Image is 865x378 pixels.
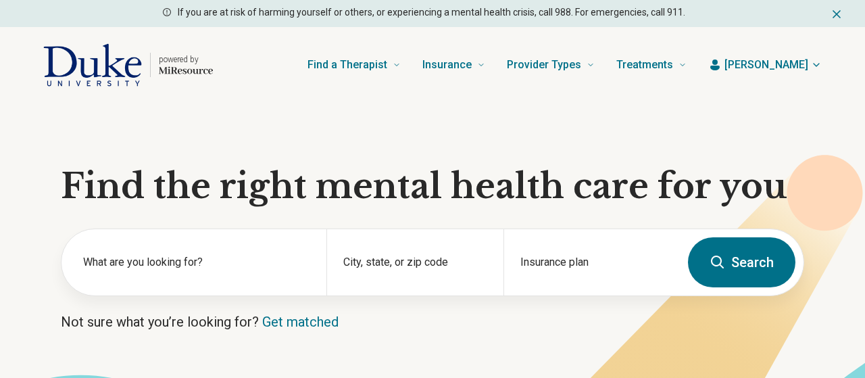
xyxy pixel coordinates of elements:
a: Treatments [616,38,687,92]
a: Get matched [262,314,339,330]
h1: Find the right mental health care for you [61,166,804,207]
a: Home page [43,43,213,87]
label: What are you looking for? [83,254,310,270]
a: Insurance [422,38,485,92]
button: Search [688,237,795,287]
p: powered by [159,54,213,65]
span: Insurance [422,55,472,74]
p: If you are at risk of harming yourself or others, or experiencing a mental health crisis, call 98... [178,5,685,20]
span: Find a Therapist [307,55,387,74]
span: [PERSON_NAME] [724,57,808,73]
span: Treatments [616,55,673,74]
button: Dismiss [830,5,843,22]
a: Provider Types [507,38,595,92]
button: [PERSON_NAME] [708,57,822,73]
p: Not sure what you’re looking for? [61,312,804,331]
span: Provider Types [507,55,581,74]
a: Find a Therapist [307,38,401,92]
